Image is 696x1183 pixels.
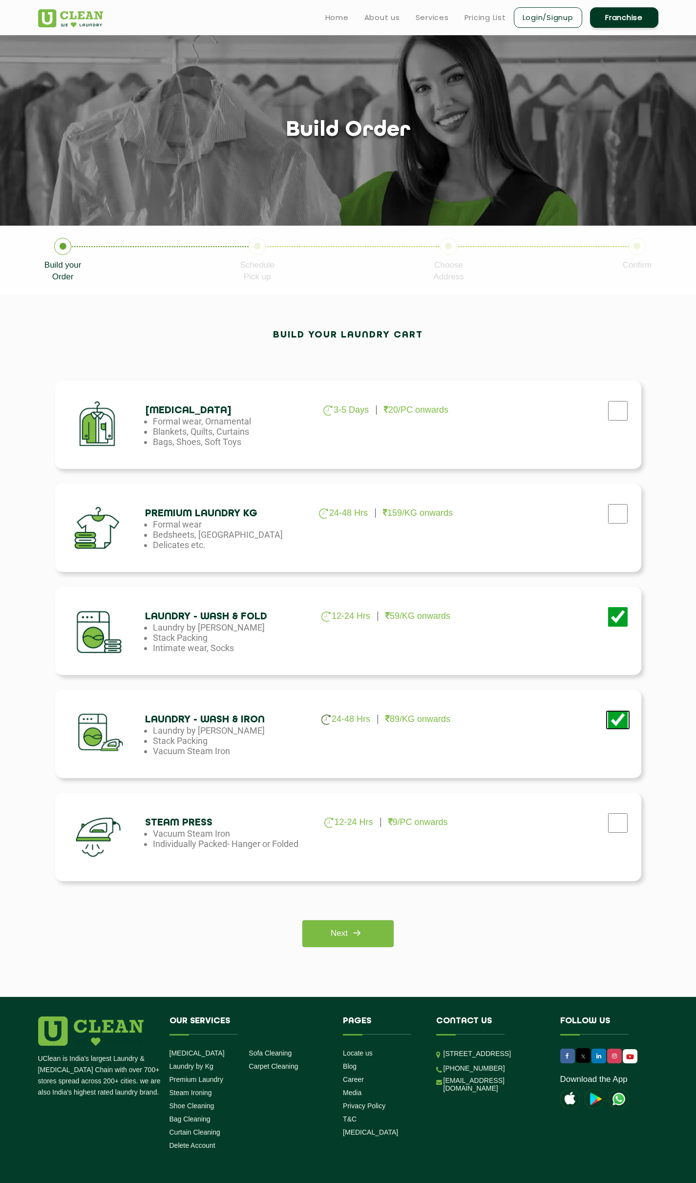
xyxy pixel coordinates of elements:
[169,1128,220,1136] a: Curtain Cleaning
[433,259,464,283] p: Choose Address
[323,405,369,416] p: 3-5 Days
[343,1016,422,1035] h4: Pages
[364,12,400,23] a: About us
[590,7,658,28] a: Franchise
[324,817,373,828] p: 12-24 Hrs
[273,330,423,340] h2: Build your laundry cart
[321,611,370,622] p: 12-24 Hrs
[343,1128,398,1136] a: [MEDICAL_DATA]
[153,519,311,529] li: Formal wear
[560,1089,580,1109] img: apple-icon.png
[153,529,311,540] li: Bedsheets, [GEOGRAPHIC_DATA]
[323,405,333,416] img: clock_g.png
[169,1102,214,1110] a: Shoe Cleaning
[624,1052,636,1062] img: UClean Laundry and Dry Cleaning
[153,622,311,633] li: Laundry by [PERSON_NAME]
[343,1089,361,1097] a: Media
[443,1064,505,1072] a: [PHONE_NUMBER]
[145,508,303,519] h4: Premium Laundry Kg
[145,611,303,622] h4: Laundry - Wash & Fold
[388,817,448,827] p: 9/PC onwards
[302,920,394,947] a: Next
[153,633,311,643] li: Stack Packing
[153,736,311,746] li: Stack Packing
[343,1076,364,1083] a: Career
[343,1049,373,1057] a: Locate us
[384,405,448,415] p: 20/PC onwards
[348,924,365,942] img: right_icon.png
[324,818,334,828] img: clock_g.png
[153,643,311,653] li: Intimate wear, Socks
[44,259,82,283] p: Build your Order
[383,508,453,518] p: 159/KG onwards
[443,1048,546,1059] p: [STREET_ADDRESS]
[169,1076,224,1083] a: Premium Laundry
[321,715,331,725] img: clock_g.png
[38,1053,162,1098] p: UClean is India's largest Laundry & [MEDICAL_DATA] Chain with over 700+ stores spread across 200+...
[153,725,311,736] li: Laundry by [PERSON_NAME]
[321,612,331,622] img: clock_g.png
[623,259,652,271] p: Confirm
[609,1089,629,1109] img: UClean Laundry and Dry Cleaning
[153,746,311,756] li: Vacuum Steam Iron
[38,9,103,27] img: UClean Laundry and Dry Cleaning
[560,1075,628,1084] a: Download the App
[385,611,450,621] p: 59/KG onwards
[321,714,370,725] p: 24-48 Hrs
[169,1062,213,1070] a: Laundry by Kg
[443,1077,546,1092] a: [EMAIL_ADDRESS][DOMAIN_NAME]
[169,1089,212,1097] a: Steam Ironing
[416,12,449,23] a: Services
[153,839,311,849] li: Individually Packed- Hanger or Folded
[343,1102,385,1110] a: Privacy Policy
[343,1062,357,1070] a: Blog
[169,1141,215,1149] a: Delete Account
[38,1016,144,1046] img: logo.png
[169,1115,211,1123] a: Bag Cleaning
[514,7,582,28] a: Login/Signup
[153,426,311,437] li: Blankets, Quilts, Curtains
[319,508,328,519] img: clock_g.png
[249,1062,298,1070] a: Carpet Cleaning
[249,1049,292,1057] a: Sofa Cleaning
[240,259,274,283] p: Schedule Pick up
[286,118,411,143] h1: Build order
[153,416,311,426] li: Formal wear, Ornamental
[169,1016,329,1035] h4: Our Services
[325,12,349,23] a: Home
[145,714,303,725] h4: Laundry - Wash & Iron
[385,714,450,724] p: 89/KG onwards
[319,508,368,519] p: 24-48 Hrs
[464,12,506,23] a: Pricing List
[145,405,303,416] h4: [MEDICAL_DATA]
[169,1049,225,1057] a: [MEDICAL_DATA]
[585,1089,604,1109] img: playstoreicon.png
[560,1016,646,1035] h4: Follow us
[153,828,311,839] li: Vacuum Steam Iron
[145,817,303,828] h4: Steam Press
[153,540,311,550] li: Delicates etc.
[153,437,311,447] li: Bags, Shoes, Soft Toys
[343,1115,357,1123] a: T&C
[436,1016,546,1035] h4: Contact us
